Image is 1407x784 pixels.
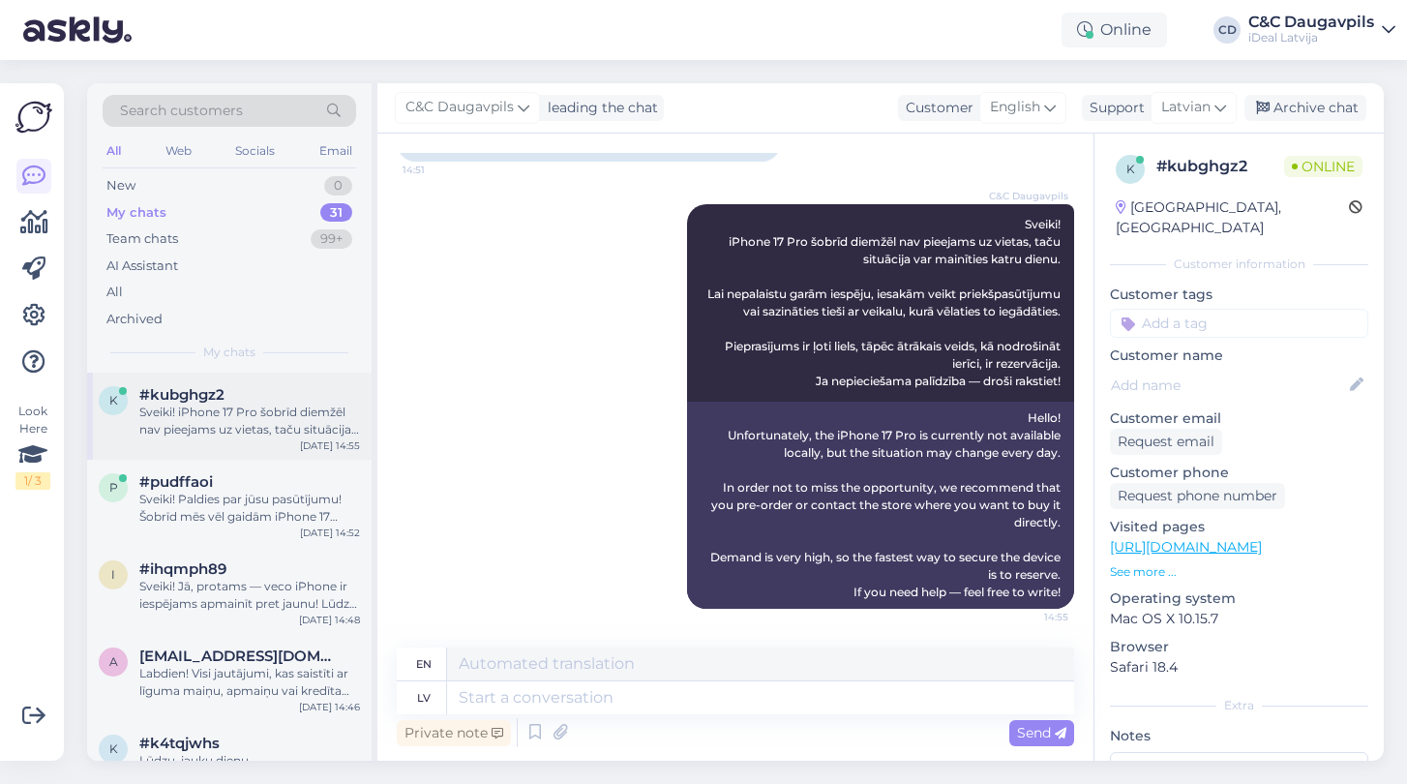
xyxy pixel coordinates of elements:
[300,438,360,453] div: [DATE] 14:55
[231,138,279,164] div: Socials
[1161,97,1211,118] span: Latvian
[898,98,973,118] div: Customer
[139,665,360,700] div: Labdien! Visi jautājumi, kas saistīti ar līguma maiņu, apmaiņu vai kredīta nosacījumu izmaiņām, t...
[106,256,178,276] div: AI Assistant
[1110,463,1368,483] p: Customer phone
[1110,563,1368,581] p: See more ...
[1110,726,1368,746] p: Notes
[120,101,243,121] span: Search customers
[1116,197,1349,238] div: [GEOGRAPHIC_DATA], [GEOGRAPHIC_DATA]
[1110,609,1368,629] p: Mac OS X 10.15.7
[324,176,352,196] div: 0
[139,386,225,404] span: #kubghgz2
[139,473,213,491] span: #pudffaoi
[1110,483,1285,509] div: Request phone number
[405,97,514,118] span: C&C Daugavpils
[320,203,352,223] div: 31
[139,560,226,578] span: #ihqmph89
[1082,98,1145,118] div: Support
[299,700,360,714] div: [DATE] 14:46
[1126,162,1135,176] span: k
[1248,15,1374,30] div: C&C Daugavpils
[139,735,220,752] span: #k4tqjwhs
[139,491,360,526] div: Sveiki! Paldies par jūsu pasūtījumu! Šobrīd mēs vēl gaidām iPhone 17 piegādi — pieprasījums ir ļo...
[1111,375,1346,396] input: Add name
[1248,30,1374,45] div: iDeal Latvija
[1110,256,1368,273] div: Customer information
[1248,15,1395,45] a: C&C DaugavpilsiDeal Latvija
[1110,285,1368,305] p: Customer tags
[1244,95,1366,121] div: Archive chat
[106,310,163,329] div: Archived
[989,189,1068,203] span: C&C Daugavpils
[109,654,118,669] span: a
[106,283,123,302] div: All
[1110,517,1368,537] p: Visited pages
[109,480,118,495] span: p
[315,138,356,164] div: Email
[139,648,341,665] span: a.anushika21@gmail.com
[1017,724,1066,741] span: Send
[311,229,352,249] div: 99+
[1062,13,1167,47] div: Online
[1110,538,1262,556] a: [URL][DOMAIN_NAME]
[15,472,50,490] div: 1 / 3
[417,681,431,714] div: lv
[1110,408,1368,429] p: Customer email
[203,344,255,361] span: My chats
[1110,637,1368,657] p: Browser
[1110,657,1368,678] p: Safari 18.4
[687,402,1074,609] div: Hello! Unfortunately, the iPhone 17 Pro is currently not available locally, but the situation may...
[1284,156,1362,177] span: Online
[139,752,360,769] div: Lūdzu, jauku dienu.
[109,741,118,756] span: k
[397,720,511,746] div: Private note
[299,613,360,627] div: [DATE] 14:48
[1110,588,1368,609] p: Operating system
[15,99,52,136] img: Askly Logo
[1110,309,1368,338] input: Add a tag
[15,403,50,490] div: Look Here
[1156,155,1284,178] div: # kubghgz2
[1110,429,1222,455] div: Request email
[106,203,166,223] div: My chats
[300,526,360,540] div: [DATE] 14:52
[111,567,115,582] span: i
[996,610,1068,624] span: 14:55
[106,176,135,196] div: New
[103,138,125,164] div: All
[1110,697,1368,714] div: Extra
[990,97,1040,118] span: English
[106,229,178,249] div: Team chats
[1110,346,1368,366] p: Customer name
[540,98,658,118] div: leading the chat
[109,393,118,407] span: k
[162,138,195,164] div: Web
[139,578,360,613] div: Sveiki! Jā, protams — veco iPhone ir iespējams apmainīt pret jaunu! Lūdzu, pastāstiet, kuru jauno...
[403,163,475,177] span: 14:51
[416,648,432,680] div: en
[139,404,360,438] div: Sveiki! iPhone 17 Pro šobrīd diemžēl nav pieejams uz vietas, taču situācija var mainīties katru d...
[1213,16,1241,44] div: CD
